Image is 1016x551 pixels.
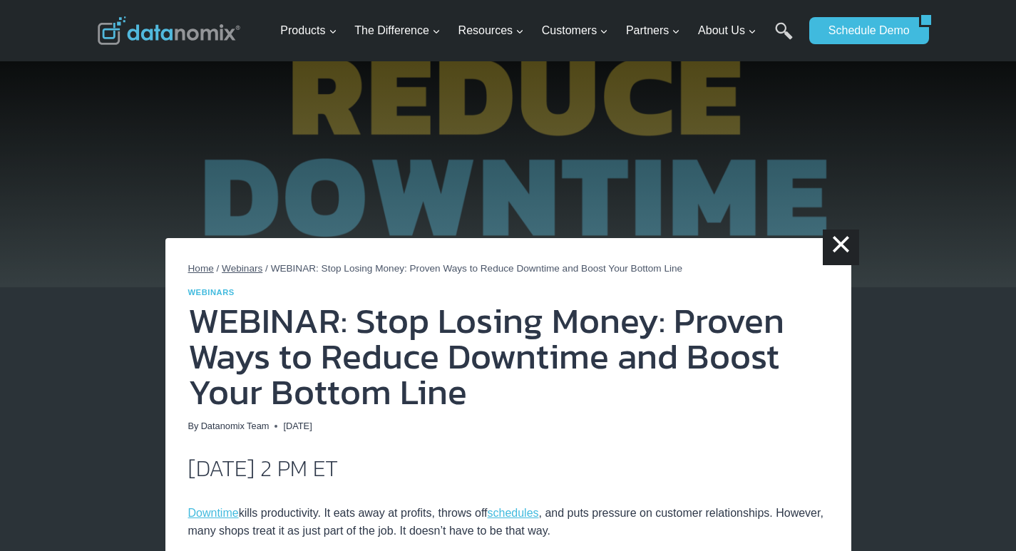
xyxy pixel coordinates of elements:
h2: [DATE] 2 PM ET [188,457,828,480]
span: / [265,263,268,274]
time: [DATE] [283,419,312,433]
a: Webinars [222,263,262,274]
a: Home [188,263,214,274]
span: By [188,419,199,433]
a: × [823,230,858,265]
span: Resources [458,21,524,40]
a: Search [775,22,793,54]
nav: Primary Navigation [274,8,802,54]
span: The Difference [354,21,441,40]
span: / [217,263,220,274]
span: Partners [626,21,680,40]
a: Datanomix Team [201,421,270,431]
span: About Us [698,21,756,40]
span: WEBINAR: Stop Losing Money: Proven Ways to Reduce Downtime and Boost Your Bottom Line [271,263,683,274]
a: Downtime [188,507,239,519]
a: Webinars [188,288,235,297]
img: Datanomix [98,16,240,45]
h1: WEBINAR: Stop Losing Money: Proven Ways to Reduce Downtime and Boost Your Bottom Line [188,303,828,410]
nav: Breadcrumbs [188,261,828,277]
a: schedules [488,507,539,519]
a: Schedule Demo [809,17,919,44]
p: kills productivity. It eats away at profits, throws off , and puts pressure on customer relations... [188,504,828,540]
span: Products [280,21,337,40]
span: Customers [542,21,608,40]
